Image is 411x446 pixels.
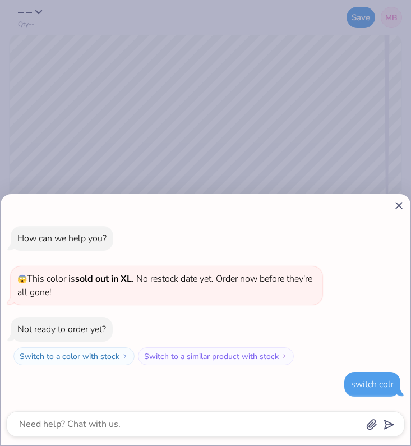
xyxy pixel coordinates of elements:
[138,347,294,365] button: Switch to a similar product with stock
[13,347,135,365] button: Switch to a color with stock
[17,232,107,245] div: How can we help you?
[122,353,128,360] img: Switch to a color with stock
[17,274,27,284] span: 😱
[17,323,106,335] div: Not ready to order yet?
[351,378,394,390] div: switch colr
[75,273,132,285] strong: sold out in XL
[281,353,288,360] img: Switch to a similar product with stock
[17,273,312,298] span: This color is . No restock date yet. Order now before they're all gone!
